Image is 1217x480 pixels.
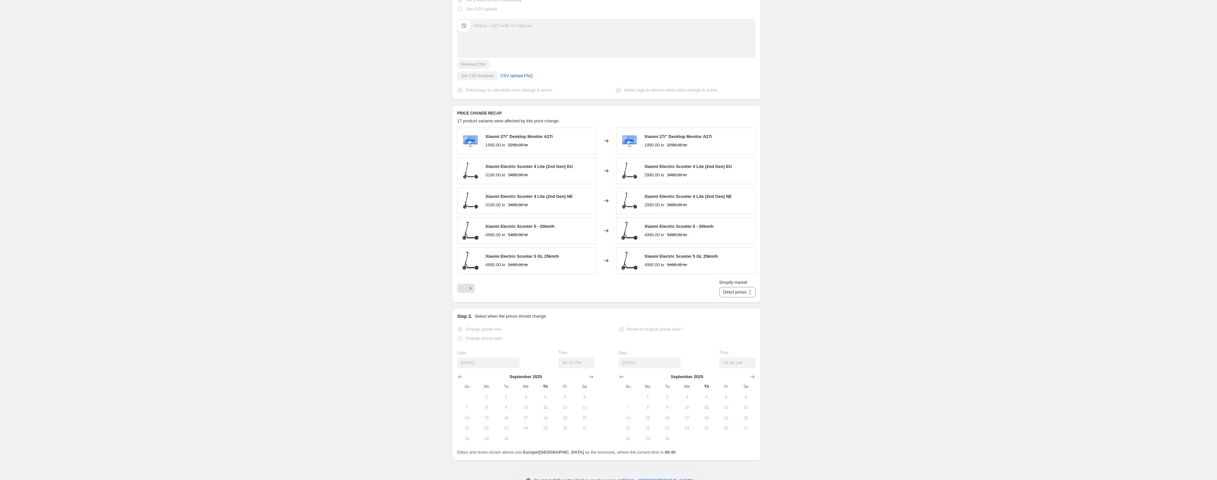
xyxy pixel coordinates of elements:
[657,433,677,444] button: Tuesday September 30 2025
[477,392,496,402] button: Monday September 1 2025
[627,327,683,332] span: Revert to original prices later?
[460,436,474,441] span: 28
[485,202,505,208] div: 3190.00 kr
[485,254,559,259] span: Xiaomi Electric Scooter 5 GL 25km/h
[641,415,655,420] span: 15
[485,142,505,148] div: 1990.00 kr
[457,381,477,392] th: Sunday
[499,384,513,389] span: Tu
[477,423,496,433] button: Monday September 22 2025
[660,394,674,400] span: 2
[621,436,635,441] span: 28
[736,392,756,402] button: Saturday September 6 2025
[555,381,575,392] th: Friday
[736,381,756,392] th: Saturday
[620,161,639,181] img: 20250226141744_80x.png
[536,392,555,402] button: Thursday September 4 2025
[719,280,747,285] span: Shopify market
[618,402,638,413] button: Sunday September 7 2025
[457,433,477,444] button: Sunday September 28 2025
[739,415,753,420] span: 20
[499,405,513,410] span: 9
[699,426,714,431] span: 25
[460,426,474,431] span: 21
[466,88,552,92] span: Select tags to add while price change is active
[538,384,552,389] span: Th
[621,415,635,420] span: 14
[466,7,497,11] span: Use CSV upload
[555,423,575,433] button: Friday September 26 2025
[508,142,528,148] strike: 2290.00 kr
[496,413,516,423] button: Tuesday September 16 2025
[657,381,677,392] th: Tuesday
[638,402,657,413] button: Monday September 8 2025
[697,423,716,433] button: Thursday September 25 2025
[587,372,596,381] button: Show next month, October 2025
[479,394,494,400] span: 1
[461,221,480,240] img: 20000_80x.png
[618,433,638,444] button: Sunday September 28 2025
[697,402,716,413] button: Today Thursday September 11 2025
[555,413,575,423] button: Friday September 19 2025
[660,436,674,441] span: 30
[460,405,474,410] span: 7
[699,394,714,400] span: 4
[575,381,594,392] th: Saturday
[644,172,664,178] div: 2990.00 kr
[508,172,528,178] strike: 3490.00 kr
[457,413,477,423] button: Sunday September 14 2025
[461,161,480,181] img: 20250226141744_80x.png
[719,415,733,420] span: 19
[479,415,494,420] span: 15
[457,313,472,320] h2: Step 3.
[477,381,496,392] th: Monday
[485,164,573,169] span: Xiaomi Electric Scooter 4 Lite (2nd Gen) EU
[641,436,655,441] span: 29
[719,384,733,389] span: Fr
[558,394,572,400] span: 5
[456,372,465,381] button: Show previous month, August 2025
[641,394,655,400] span: 1
[577,405,592,410] span: 13
[667,202,687,208] strike: 3490.00 kr
[621,384,635,389] span: Su
[558,357,595,368] input: 12:00
[519,405,533,410] span: 10
[538,415,552,420] span: 18
[499,426,513,431] span: 23
[508,262,528,268] strike: 5490.00 kr
[479,436,494,441] span: 29
[644,262,664,268] div: 4990.00 kr
[719,394,733,400] span: 5
[496,402,516,413] button: Tuesday September 9 2025
[577,426,592,431] span: 27
[697,392,716,402] button: Thursday September 4 2025
[680,415,694,420] span: 17
[617,372,626,381] button: Show previous month, August 2025
[618,413,638,423] button: Sunday September 14 2025
[716,402,736,413] button: Friday September 12 2025
[667,142,687,148] strike: 2290.00 kr
[457,358,520,368] input: 9/11/2025
[558,350,567,355] span: Time
[739,405,753,410] span: 13
[460,384,474,389] span: Su
[558,426,572,431] span: 26
[641,405,655,410] span: 8
[618,423,638,433] button: Sunday September 21 2025
[667,262,687,268] strike: 5490.00 kr
[536,413,555,423] button: Thursday September 18 2025
[618,381,638,392] th: Sunday
[575,392,594,402] button: Saturday September 6 2025
[500,73,533,79] span: CSV upload FAQ
[620,251,639,270] img: 20000_80x.png
[618,358,681,368] input: 9/11/2025
[620,191,639,211] img: 20250328175011_80x.png
[577,394,592,400] span: 6
[516,423,536,433] button: Wednesday September 24 2025
[575,413,594,423] button: Saturday September 20 2025
[485,224,554,229] span: Xiaomi Electric Scooter 5 - 20km/h
[558,415,572,420] span: 19
[519,394,533,400] span: 3
[536,402,555,413] button: Today Thursday September 11 2025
